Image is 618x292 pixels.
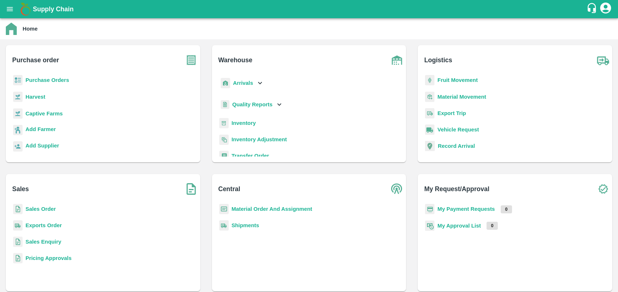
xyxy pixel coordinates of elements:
a: Transfer Order [232,153,269,159]
img: harvest [13,91,23,102]
a: Material Movement [437,94,486,100]
img: recordArrival [425,141,435,151]
img: whArrival [221,78,230,88]
div: Arrivals [219,75,264,91]
div: account of current user [599,1,612,17]
img: whInventory [219,118,229,129]
a: Vehicle Request [437,127,479,133]
a: Supply Chain [33,4,586,14]
img: shipments [219,220,229,231]
img: check [594,180,612,198]
img: payment [425,204,434,214]
a: Shipments [232,222,259,228]
div: Quality Reports [219,97,284,112]
img: home [6,23,17,35]
a: Purchase Orders [25,77,69,83]
a: Sales Enquiry [25,239,61,245]
a: My Payment Requests [437,206,495,212]
b: Logistics [424,55,452,65]
img: purchase [182,51,200,69]
a: Exports Order [25,222,62,228]
img: supplier [13,141,23,152]
img: farmer [13,125,23,135]
a: My Approval List [437,223,481,229]
img: qualityReport [221,100,229,109]
img: reciept [13,75,23,86]
b: Purchase order [12,55,59,65]
img: approval [425,220,434,231]
div: customer-support [586,3,599,16]
img: shipments [13,220,23,231]
p: 0 [487,222,498,230]
b: Warehouse [218,55,252,65]
img: material [425,91,434,102]
button: open drawer [1,1,18,17]
b: Quality Reports [232,102,273,107]
b: Home [23,26,38,32]
img: harvest [13,108,23,119]
b: My Request/Approval [424,184,489,194]
img: sales [13,204,23,214]
a: Pricing Approvals [25,255,71,261]
a: Harvest [25,94,45,100]
img: delivery [425,108,434,119]
a: Fruit Movement [437,77,478,83]
b: Sales [12,184,29,194]
img: sales [13,237,23,247]
a: Add Farmer [25,125,56,135]
b: Add Supplier [25,143,59,149]
a: Export Trip [437,110,466,116]
img: vehicle [425,125,434,135]
img: truck [594,51,612,69]
img: warehouse [388,51,406,69]
a: Add Supplier [25,142,59,151]
a: Sales Order [25,206,56,212]
p: 0 [501,205,512,213]
img: inventory [219,134,229,145]
a: Material Order And Assignment [232,206,312,212]
a: Inventory Adjustment [232,137,287,142]
b: Central [218,184,240,194]
img: whTransfer [219,151,229,161]
img: centralMaterial [219,204,229,214]
img: sales [13,253,23,264]
a: Record Arrival [438,143,475,149]
a: Captive Farms [25,111,63,117]
b: Arrivals [233,80,253,86]
img: central [388,180,406,198]
b: Supply Chain [33,5,74,13]
img: logo [18,2,33,16]
a: Inventory [232,120,256,126]
img: soSales [182,180,200,198]
b: Add Farmer [25,126,56,132]
img: fruit [425,75,434,86]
